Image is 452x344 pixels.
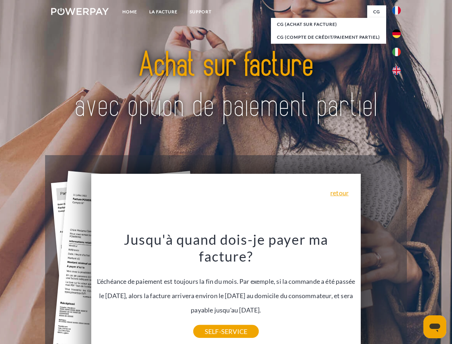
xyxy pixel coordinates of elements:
[392,29,401,38] img: de
[116,5,143,18] a: Home
[68,34,384,137] img: title-powerpay_fr.svg
[330,190,349,196] a: retour
[392,48,401,56] img: it
[143,5,184,18] a: LA FACTURE
[392,66,401,75] img: en
[423,315,446,338] iframe: Button to launch messaging window
[367,5,386,18] a: CG
[96,231,357,331] div: L'échéance de paiement est toujours la fin du mois. Par exemple, si la commande a été passée le [...
[193,325,259,338] a: SELF-SERVICE
[51,8,109,15] img: logo-powerpay-white.svg
[392,6,401,15] img: fr
[96,231,357,265] h3: Jusqu'à quand dois-je payer ma facture?
[271,18,386,31] a: CG (achat sur facture)
[271,31,386,44] a: CG (Compte de crédit/paiement partiel)
[184,5,218,18] a: Support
